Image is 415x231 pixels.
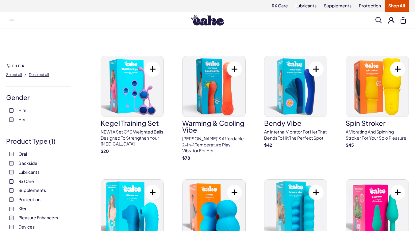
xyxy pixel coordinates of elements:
input: Oral [9,152,13,156]
input: Her [9,117,13,122]
strong: $ 78 [182,155,190,161]
span: Kits [18,205,26,213]
span: Supplements [18,186,46,194]
p: A vibrating and spinning stroker for your solo pleasure [346,129,409,141]
a: Warming & Cooling VibeWarming & Cooling Vibe[PERSON_NAME]’s affordable 2-in-1 temperature play vi... [182,56,245,161]
input: Supplements [9,188,13,193]
strong: $ 42 [264,142,272,148]
span: Select all [6,72,22,77]
button: Deselect all [29,70,49,79]
a: Kegel Training SetKegel Training SetNEW! A set of 3 weighted balls designed to strengthen your [M... [101,56,164,154]
button: Select all [6,70,22,79]
input: Rx Care [9,179,13,184]
p: [PERSON_NAME]’s affordable 2-in-1 temperature play vibrator for her [182,136,245,154]
input: Lubricants [9,170,13,174]
input: Pleasure Enhancers [9,216,13,220]
span: Pleasure Enhancers [18,213,58,221]
h3: spin stroker [346,120,409,126]
span: Him [18,106,26,114]
img: Kegel Training Set [101,56,163,117]
input: Backside [9,161,13,165]
span: / [25,72,26,77]
input: Devices [9,225,13,229]
span: Rx Care [18,177,34,185]
a: Bendy VibeBendy VibeAn internal vibrator for her that bends to hit the perfect spot$42 [264,56,327,148]
input: Protection [9,197,13,202]
span: Deselect all [29,72,49,77]
a: spin strokerspin strokerA vibrating and spinning stroker for your solo pleasure$45 [346,56,409,148]
img: Warming & Cooling Vibe [183,56,245,117]
h3: Bendy Vibe [264,120,327,126]
input: Kits [9,207,13,211]
span: Her [18,115,26,123]
span: Protection [18,195,40,203]
h3: Kegel Training Set [101,120,164,126]
img: Bendy Vibe [264,56,327,117]
img: Hello Cake [191,15,224,26]
img: spin stroker [346,56,409,117]
h3: Warming & Cooling Vibe [182,120,245,133]
span: Oral [18,150,27,158]
span: Devices [18,223,35,231]
input: Him [9,108,13,113]
strong: $ 20 [101,148,109,154]
p: NEW! A set of 3 weighted balls designed to strengthen your [MEDICAL_DATA] [101,129,164,147]
span: Lubricants [18,168,40,176]
strong: $ 45 [346,142,354,148]
p: An internal vibrator for her that bends to hit the perfect spot [264,129,327,141]
span: Backside [18,159,37,167]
